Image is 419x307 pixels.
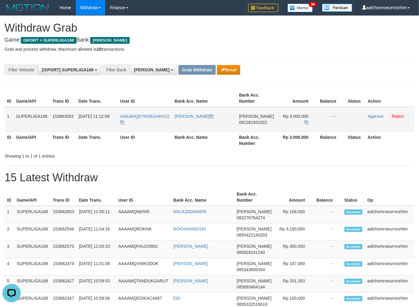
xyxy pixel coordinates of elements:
h1: 15 Latest Withdraw [5,172,414,184]
th: Action [365,131,414,149]
span: 153663003 [52,114,74,119]
span: ISPORT > SUPERLIGA168 [21,37,76,44]
th: Trans ID [50,131,76,149]
span: Accepted [344,279,363,284]
td: - [314,258,342,275]
button: Grab Withdraw [178,65,216,75]
td: - [314,206,342,223]
a: [PERSON_NAME] [173,244,208,249]
a: MAIJUDDINNERI [173,209,207,214]
a: Reject [392,114,404,119]
th: Balance [318,90,345,107]
td: SUPERLIGA168 [14,206,51,223]
th: User ID [118,131,172,149]
span: Accepted [344,210,363,215]
span: Copy 081281931922 to clipboard [239,120,267,125]
h4: Game: Bank: [5,37,414,43]
span: Accepted [344,227,363,232]
td: SUPERLIGA168 [14,241,51,258]
td: 153662570 [50,241,76,258]
th: ID [5,90,14,107]
span: [PERSON_NAME] [90,37,129,44]
td: aafchomroeurnrorhim [365,241,414,258]
span: Accepted [344,296,363,301]
th: Bank Acc. Number [234,189,274,206]
img: MOTION_logo.png [5,3,51,12]
td: [DATE] 11:05:11 [77,206,116,223]
p: Grab and process withdraw. Maximum allowed is transactions. [5,46,414,52]
td: SUPERLIGA168 [14,223,51,241]
th: User ID [116,189,171,206]
div: Showing 1 to 1 of 1 entries [5,151,170,159]
button: Reset [217,65,240,75]
span: [PERSON_NAME] [237,261,271,266]
td: Rp 106,000 [274,206,314,223]
th: Game/API [14,189,51,206]
span: Accepted [344,244,363,249]
img: Button%20Memo.svg [288,4,313,12]
strong: 10 [96,47,101,52]
td: 153662653 [50,206,76,223]
img: Feedback.jpg [248,4,278,12]
td: aafchomroeurnrorhim [365,206,414,223]
th: Status [345,131,365,149]
th: Game/API [14,90,50,107]
td: AAAAMQTANDUKGARUT [116,275,171,293]
div: Filter Bank [102,65,130,75]
td: AAAAMQFAUZI0802 [116,241,171,258]
span: Copy 0895422140203 to clipboard [237,233,267,237]
td: aafchomroeurnrorhim [365,258,414,275]
td: SUPERLIGA168 [14,258,51,275]
td: Rp 300,000 [274,241,314,258]
th: Bank Acc. Name [171,189,234,206]
a: EDI [173,296,180,301]
a: [PERSON_NAME] [173,261,208,266]
a: Approve [368,114,384,119]
button: Open LiveChat chat widget [2,2,21,21]
td: - [314,241,342,258]
th: ID [5,131,14,149]
span: Rp 3.000.000 [283,114,308,119]
a: [PERSON_NAME] [173,278,208,283]
th: Game/API [14,131,50,149]
button: [PERSON_NAME] [130,65,177,75]
td: 153662427 [50,275,76,293]
th: Date Trans. [76,131,118,149]
span: [PERSON_NAME] [239,114,274,119]
h1: Withdraw Grab [5,22,414,34]
a: AAAAMQDYKNEGARA22 [120,114,169,125]
td: AAAAMQVWKODOK [116,258,171,275]
a: [PERSON_NAME] [175,114,214,119]
span: Copy 085693464144 to clipboard [237,285,265,289]
th: Trans ID [50,90,76,107]
td: Rp 201,353 [274,275,314,293]
td: 1 [5,107,14,132]
td: - [314,223,342,241]
span: AAAAMQDYKNEGARA22 [120,114,169,119]
span: 34 [309,2,317,7]
th: Amount [274,189,314,206]
span: Copy 085343699354 to clipboard [237,267,265,272]
th: Trans ID [50,189,76,206]
td: 4 [5,258,14,275]
th: ID [5,189,14,206]
span: [PERSON_NAME] [134,67,169,72]
th: Bank Acc. Name [172,131,237,149]
div: Filter Website [5,65,38,75]
td: SUPERLIGA168 [14,107,50,132]
th: Balance [318,131,345,149]
td: AAAAMQROKHA [116,223,171,241]
td: 153662546 [50,223,76,241]
th: Rp 3.000.000 [276,131,318,149]
a: ROKHANINGSIH [173,227,206,231]
span: Accepted [344,261,363,267]
td: aafchomroeurnrorhim [365,275,414,293]
button: [ISPORT] SUPERLIGA168 [38,65,101,75]
span: [PERSON_NAME] [237,209,271,214]
td: [DATE] 10:59:53 [77,275,116,293]
td: 3 [5,241,14,258]
td: AAAAMQNERRI [116,206,171,223]
td: Rp 3,190,000 [274,223,314,241]
td: 1 [5,206,14,223]
th: Date Trans. [77,189,116,206]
